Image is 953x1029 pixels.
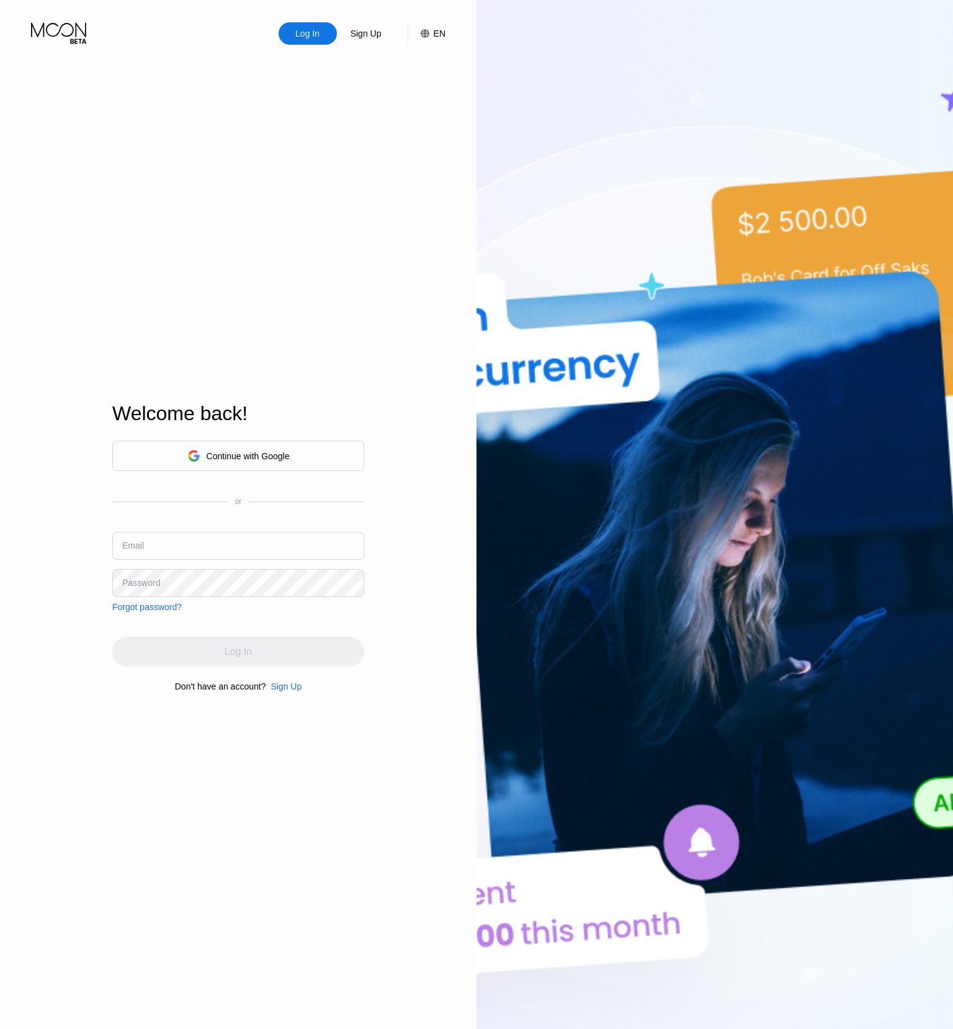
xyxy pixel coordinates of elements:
div: Continue with Google [112,441,364,471]
div: Don't have an account? [175,681,266,691]
div: Sign Up [271,681,302,691]
div: Continue with Google [207,451,290,461]
div: EN [408,22,445,45]
div: Password [122,578,160,588]
div: Sign Up [266,681,302,691]
div: or [235,497,242,506]
div: Email [122,541,144,550]
div: Sign Up [337,22,395,45]
div: Forgot password? [112,602,182,612]
div: Log In [279,22,337,45]
div: Sign Up [349,27,383,40]
div: EN [434,29,445,38]
div: Log In [294,27,321,40]
div: Welcome back! [112,402,364,425]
